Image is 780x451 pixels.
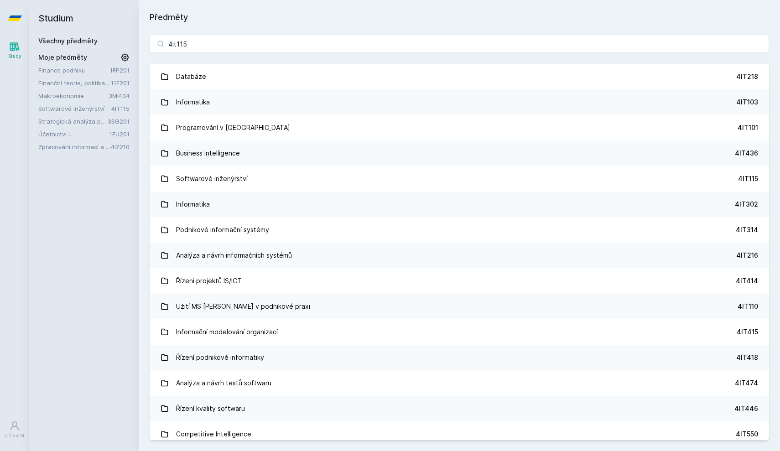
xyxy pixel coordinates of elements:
[150,370,769,396] a: Analýza a návrh testů softwaru 4IT474
[736,225,758,234] div: 4IT314
[176,323,278,341] div: Informační modelování organizací
[176,144,240,162] div: Business Intelligence
[734,404,758,413] div: 4IT446
[736,353,758,362] div: 4IT418
[736,276,758,285] div: 4IT414
[38,142,111,151] a: Zpracování informací a znalostí
[109,92,130,99] a: 3MI404
[735,149,758,158] div: 4IT436
[110,67,130,74] a: 1FP201
[176,67,206,86] div: Databáze
[38,104,111,113] a: Softwarové inženýrství
[38,53,87,62] span: Moje předměty
[150,243,769,268] a: Analýza a návrh informačních systémů 4IT216
[150,396,769,421] a: Řízení kvality softwaru 4IT446
[176,272,242,290] div: Řízení projektů IS/ICT
[150,89,769,115] a: Informatika 4IT103
[736,251,758,260] div: 4IT216
[176,374,271,392] div: Analýza a návrh testů softwaru
[38,66,110,75] a: Finance podniku
[176,297,310,316] div: Užití MS [PERSON_NAME] v podnikové praxi
[738,174,758,183] div: 4IT115
[150,115,769,140] a: Programování v [GEOGRAPHIC_DATA] 4IT101
[738,302,758,311] div: 4IT110
[176,425,251,443] div: Competitive Intelligence
[38,130,109,139] a: Účetnictví I.
[2,36,27,64] a: Study
[150,140,769,166] a: Business Intelligence 4IT436
[108,118,130,125] a: 3SG201
[111,79,130,87] a: 11F201
[735,378,758,388] div: 4IT474
[150,319,769,345] a: Informační modelování organizací 4IT415
[176,221,269,239] div: Podnikové informační systémy
[150,11,769,24] h1: Předměty
[150,217,769,243] a: Podnikové informační systémy 4IT314
[176,170,248,188] div: Softwarové inženýrství
[150,192,769,217] a: Informatika 4IT302
[150,294,769,319] a: Užití MS [PERSON_NAME] v podnikové praxi 4IT110
[176,119,290,137] div: Programování v [GEOGRAPHIC_DATA]
[738,123,758,132] div: 4IT101
[38,78,111,88] a: Finanční teorie, politika a instituce
[735,200,758,209] div: 4IT302
[5,432,24,439] div: Uživatel
[111,143,130,150] a: 4IZ210
[150,35,769,53] input: Název nebo ident předmětu…
[150,166,769,192] a: Softwarové inženýrství 4IT115
[176,195,210,213] div: Informatika
[150,421,769,447] a: Competitive Intelligence 4IT550
[111,105,130,112] a: 4IT115
[736,72,758,81] div: 4IT218
[38,91,109,100] a: Makroekonomie
[8,53,21,60] div: Study
[38,37,98,45] a: Všechny předměty
[736,430,758,439] div: 4IT550
[176,246,292,264] div: Analýza a návrh informačních systémů
[737,327,758,337] div: 4IT415
[176,399,245,418] div: Řízení kvality softwaru
[736,98,758,107] div: 4IT103
[176,348,264,367] div: Řízení podnikové informatiky
[2,416,27,444] a: Uživatel
[38,117,108,126] a: Strategická analýza pro informatiky a statistiky
[150,268,769,294] a: Řízení projektů IS/ICT 4IT414
[150,64,769,89] a: Databáze 4IT218
[109,130,130,138] a: 1FU201
[150,345,769,370] a: Řízení podnikové informatiky 4IT418
[176,93,210,111] div: Informatika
